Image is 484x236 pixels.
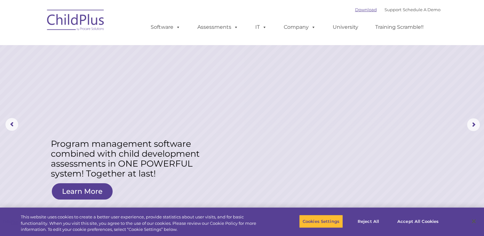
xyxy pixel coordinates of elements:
[355,7,377,12] a: Download
[144,21,187,34] a: Software
[249,21,273,34] a: IT
[467,214,481,228] button: Close
[89,42,108,47] span: Last name
[394,215,442,228] button: Accept All Cookies
[348,215,388,228] button: Reject All
[52,73,179,135] img: DRDP Assessment in ChildPlus
[191,21,245,34] a: Assessments
[355,7,440,12] font: |
[52,183,113,200] a: Learn More
[385,7,401,12] a: Support
[44,5,108,37] img: ChildPlus by Procare Solutions
[326,21,365,34] a: University
[277,21,322,34] a: Company
[403,7,440,12] a: Schedule A Demo
[299,215,343,228] button: Cookies Settings
[51,139,206,178] rs-layer: Program management software combined with child development assessments in ONE POWERFUL system! T...
[369,21,430,34] a: Training Scramble!!
[21,214,266,233] div: This website uses cookies to create a better user experience, provide statistics about user visit...
[89,68,116,73] span: Phone number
